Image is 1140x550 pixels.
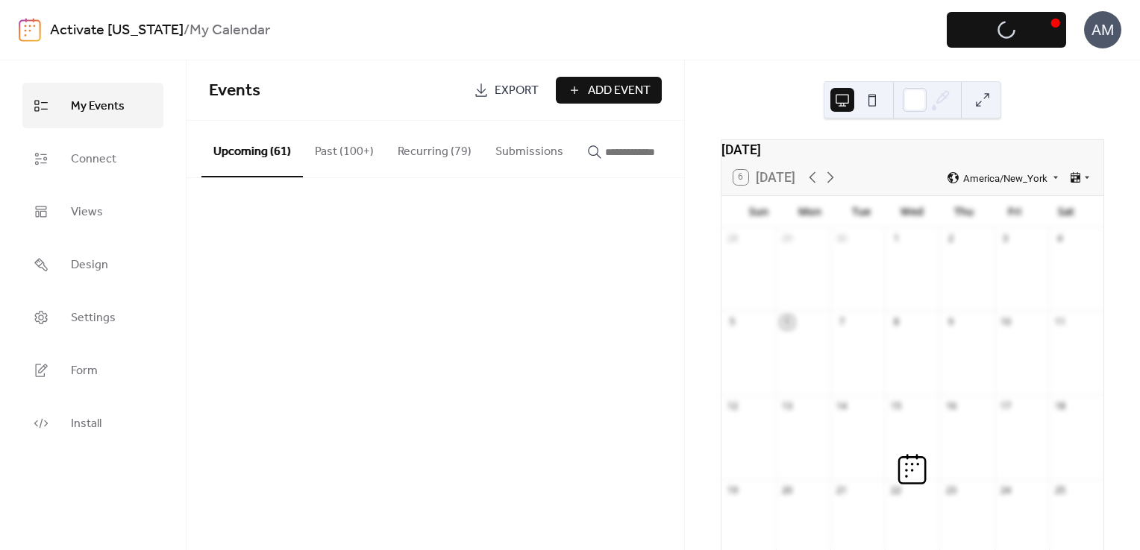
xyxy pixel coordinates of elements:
button: Past (100+) [303,121,386,176]
div: 9 [945,316,957,329]
div: 25 [1053,484,1066,496]
div: Wed [887,196,939,227]
img: logo [19,18,41,42]
div: 6 [781,316,794,329]
span: Events [209,75,260,107]
div: 2 [945,232,957,244]
div: Thu [938,196,989,227]
div: 12 [726,400,739,413]
div: 28 [726,232,739,244]
button: Add Event [556,77,662,104]
span: Add Event [588,82,651,100]
div: 11 [1053,316,1066,329]
div: 7 [836,316,848,329]
b: My Calendar [190,16,270,45]
div: 24 [999,484,1012,496]
a: Views [22,189,163,234]
a: Connect [22,136,163,181]
span: My Events [71,95,125,118]
div: Tue [836,196,887,227]
div: 20 [781,484,794,496]
div: 5 [726,316,739,329]
div: 22 [890,484,903,496]
a: Install [22,400,163,446]
a: Settings [22,294,163,340]
div: 23 [945,484,957,496]
div: 19 [726,484,739,496]
a: Export [463,77,550,104]
span: Form [71,359,98,382]
div: 21 [836,484,848,496]
a: Form [22,347,163,393]
b: / [184,16,190,45]
div: 3 [999,232,1012,244]
button: Upcoming (61) [201,121,303,177]
div: 15 [890,400,903,413]
a: Design [22,241,163,287]
span: Settings [71,306,116,329]
div: [DATE] [721,140,1103,159]
div: 1 [890,232,903,244]
div: 4 [1053,232,1066,244]
span: Design [71,253,108,276]
div: 18 [1053,400,1066,413]
div: 8 [890,316,903,329]
div: AM [1084,11,1121,48]
span: Connect [71,148,116,171]
a: My Events [22,83,163,128]
div: 10 [999,316,1012,329]
a: Activate [US_STATE] [50,16,184,45]
span: Install [71,412,101,435]
div: 14 [836,400,848,413]
button: Submissions [483,121,575,176]
span: America/New_York [963,173,1047,183]
div: Sat [1040,196,1092,227]
span: Export [495,82,539,100]
div: 13 [781,400,794,413]
button: Recurring (79) [386,121,483,176]
div: 16 [945,400,957,413]
div: 17 [999,400,1012,413]
span: Views [71,200,103,224]
div: Mon [784,196,836,227]
div: 30 [836,232,848,244]
div: 29 [781,232,794,244]
div: Sun [733,196,785,227]
div: Fri [989,196,1041,227]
